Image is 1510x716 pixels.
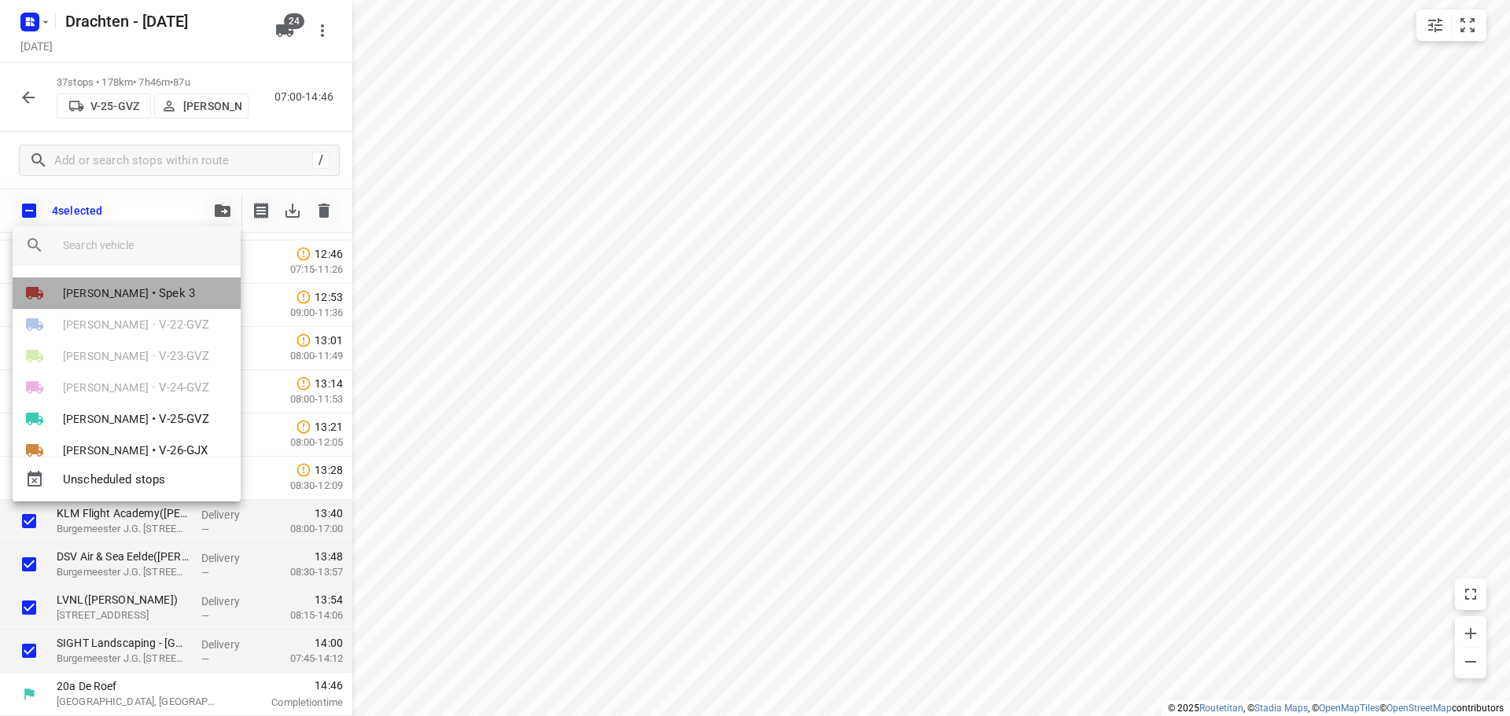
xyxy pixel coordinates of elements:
span: • [152,409,156,428]
span: Unscheduled stops [63,471,228,489]
span: [PERSON_NAME] [63,442,149,458]
span: V-26-GJX [159,442,208,460]
div: Unscheduled stops [13,464,241,495]
span: • [152,284,156,303]
span: [PERSON_NAME] [63,411,149,427]
div: Search [13,226,63,264]
span: V-25-GVZ [159,410,209,428]
span: [PERSON_NAME] [63,285,149,301]
span: Spek 3 [159,285,195,303]
span: • [152,441,156,460]
input: search vehicle [63,233,228,257]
